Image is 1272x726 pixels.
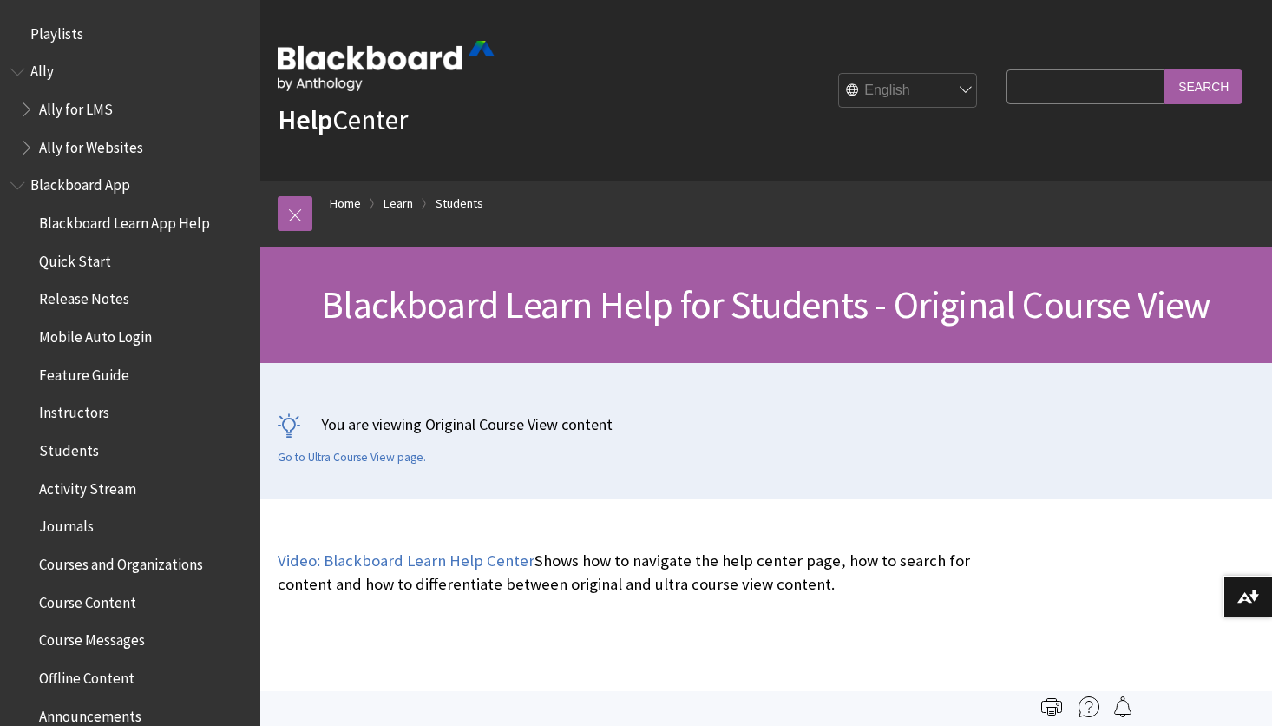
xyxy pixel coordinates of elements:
span: Course Messages [39,626,145,650]
span: Playlists [30,19,83,43]
a: Go to Ultra Course View page. [278,450,426,465]
p: You are viewing Original Course View content [278,413,1255,435]
input: Search [1164,69,1242,103]
span: Ally for LMS [39,95,113,118]
span: Course Content [39,588,136,611]
p: Shows how to navigate the help center page, how to search for content and how to differentiate be... [278,550,998,595]
nav: Book outline for Anthology Ally Help [10,57,250,162]
span: Feature Guide [39,360,129,384]
span: Blackboard Learn App Help [39,208,210,232]
span: Ally [30,57,54,81]
a: Students [436,193,483,214]
span: Mobile Auto Login [39,322,152,346]
img: Print [1041,696,1062,717]
span: Blackboard Learn Help for Students - Original Course View [321,280,1210,328]
span: Quick Start [39,247,111,270]
img: More help [1079,696,1099,717]
a: Learn [384,193,413,214]
a: HelpCenter [278,102,408,137]
img: Blackboard by Anthology [278,41,495,91]
span: Announcements [39,702,141,725]
span: Students [39,436,99,459]
a: Video: Blackboard Learn Help Center [278,551,534,571]
span: Activity Stream [39,474,136,498]
strong: Help [278,102,332,137]
span: Blackboard App [30,171,130,195]
span: Release Notes [39,285,129,308]
img: Follow this page [1112,696,1133,717]
span: Instructors [39,399,109,422]
select: Site Language Selector [839,74,978,109]
span: Courses and Organizations [39,550,203,573]
span: Journals [39,512,94,536]
nav: Book outline for Playlists [10,19,250,49]
span: Offline Content [39,663,134,687]
span: Ally for Websites [39,133,143,156]
a: Home [330,193,361,214]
